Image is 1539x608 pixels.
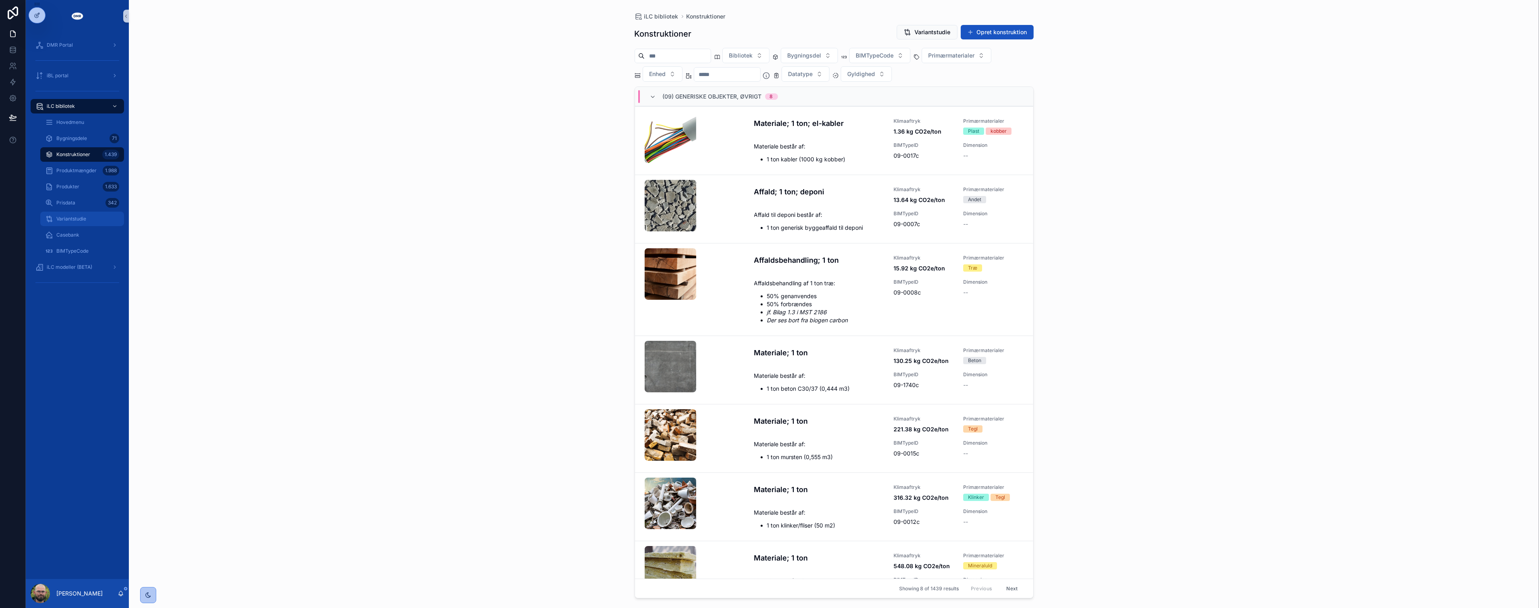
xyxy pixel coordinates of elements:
[56,232,79,238] span: Casebank
[963,210,1023,217] span: Dimension
[963,577,1023,583] span: Dimension
[754,552,884,563] h4: Materiale; 1 ton
[963,518,968,526] span: --
[56,589,103,598] p: [PERSON_NAME]
[635,12,678,21] a: iLC bibliotek
[963,279,1023,285] span: Dimension
[856,52,894,60] span: BIMTypeCode
[961,25,1034,39] button: Opret konstruktion
[56,248,89,254] span: BIMTypeCode
[849,48,910,63] button: Select Button
[754,186,884,197] h4: Affald; 1 ton; deponi
[644,12,678,21] span: iLC bibliotek
[56,216,86,222] span: Variantstudie
[56,167,97,174] span: Produktmængder
[963,220,968,228] span: --
[635,28,692,39] h1: Konstruktioner
[754,371,884,380] p: Materiale består af:
[56,135,87,142] span: Bygningsdele
[26,32,129,299] div: scrollable content
[894,577,954,583] span: BIMTypeID
[968,357,981,364] div: Beton
[56,183,79,190] span: Produkter
[963,449,968,458] span: --
[963,347,1023,354] span: Primærmaterialer
[963,289,968,297] span: --
[40,244,124,258] a: BIMTypeCode
[663,93,762,101] span: (09) Generiske objekter, øvrigt
[650,70,666,78] span: Enhed
[848,70,875,78] span: Gyldighed
[645,409,696,461] div: 70558&w=1460&h=808&r=cover&_filename=70558_Brugte%20mursten.jpg
[767,453,884,461] li: 1 ton mursten (0,555 m3)
[103,166,119,175] div: 1.988
[922,48,991,63] button: Select Button
[894,128,941,135] strong: 1.36 kg CO2e/ton
[968,196,981,203] div: Andet
[963,152,968,160] span: --
[754,118,884,129] h4: Materiale; 1 ton; el-kabler
[894,196,945,203] strong: 13.64 kg CO2e/ton
[767,521,884,530] li: 1 ton klinker/fliser (50 m2)
[899,585,959,592] span: Showing 8 of 1439 results
[754,440,884,448] p: Materiale består af:
[968,128,979,135] div: Plast
[963,440,1023,446] span: Dimension
[894,508,954,515] span: BIMTypeID
[754,279,884,287] p: Affaldsbehandling af 1 ton træ:
[754,142,884,150] p: Materiale består af:
[754,577,884,585] p: Materiale består af:
[635,336,1033,404] a: Materiale; 1 tonKlimaaftryk130.25 kg CO2e/tonPrimærmaterialerBetonMateriale består af:1 ton beton...
[31,99,124,113] a: iLC bibliotek
[894,118,954,124] span: Klimaaftryk
[31,38,124,52] a: DMR Portal
[40,212,124,226] a: Variantstudie
[40,196,124,210] a: Prisdata342
[894,449,954,458] span: 09-0015c
[31,260,124,274] a: iLC modeller (BETA)
[767,292,884,300] li: 50% genanvendes
[635,106,1033,175] a: Materiale; 1 ton; el-kablerKlimaaftryk1.36 kg CO2e/tonPrimærmaterialerPlastkobberMateriale består...
[105,198,119,208] div: 342
[40,228,124,242] a: Casebank
[894,142,954,148] span: BIMTypeID
[729,52,753,60] span: Bibliotek
[894,381,954,389] span: 09-1740c
[894,484,954,491] span: Klimaaftryk
[894,552,954,559] span: Klimaaftryk
[991,128,1007,135] div: kobber
[40,163,124,178] a: Produktmængder1.988
[894,440,954,446] span: BIMTypeID
[963,381,968,389] span: --
[781,48,838,63] button: Select Button
[894,494,949,501] strong: 316.32 kg CO2e/ton
[102,150,119,159] div: 1.439
[894,220,954,228] span: 09-0007c
[56,151,90,158] span: Konstruktioner
[110,134,119,143] div: 71
[767,385,884,393] li: 1 ton beton C30/37 (0,444 m3)
[968,562,992,569] div: Mineraluld
[754,255,884,266] h4: Affaldsbehandling; 1 ton
[754,416,884,427] h4: Materiale; 1 ton
[767,155,884,163] li: 1 ton kabler (1000 kg kobber)
[894,416,954,422] span: Klimaaftryk
[894,265,945,272] strong: 15.92 kg CO2e/ton
[894,152,954,160] span: 09-0017c
[754,484,884,495] h4: Materiale; 1 ton
[894,186,954,193] span: Klimaaftryk
[56,119,84,126] span: Hovedmenu
[963,255,1023,261] span: Primærmaterialer
[963,118,1023,124] span: Primærmaterialer
[635,472,1033,541] a: Materiale; 1 tonKlimaaftryk316.32 kg CO2e/tonPrimærmaterialerKlinkerTeglMateriale består af:1 ton...
[788,70,813,78] span: Datatype
[47,103,75,109] span: iLC bibliotek
[894,371,954,378] span: BIMTypeID
[929,52,975,60] span: Primærmaterialer
[40,131,124,146] a: Bygningsdele71
[963,371,1023,378] span: Dimension
[645,180,696,231] div: tagplader-af-asbest-og-eternit-knuste-1.jpg
[897,25,958,39] button: Variantstudie
[995,494,1005,501] div: Tegl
